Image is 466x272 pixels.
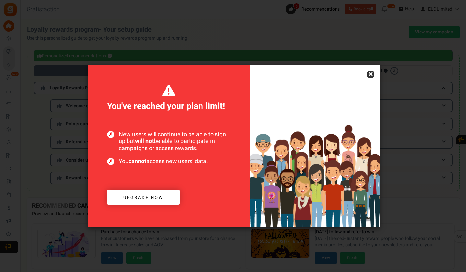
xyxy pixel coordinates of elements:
[367,71,374,78] a: ×
[123,194,164,201] span: Upgrade now
[107,131,230,152] span: New users will continue to be able to sign up but be able to participate in campaigns or access r...
[107,190,180,205] a: Upgrade now
[135,137,154,146] b: will not
[107,84,230,113] span: You've reached your plan limit!
[129,157,146,166] b: cannot
[250,97,380,227] img: Increased users
[107,158,230,165] span: You access new users' data.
